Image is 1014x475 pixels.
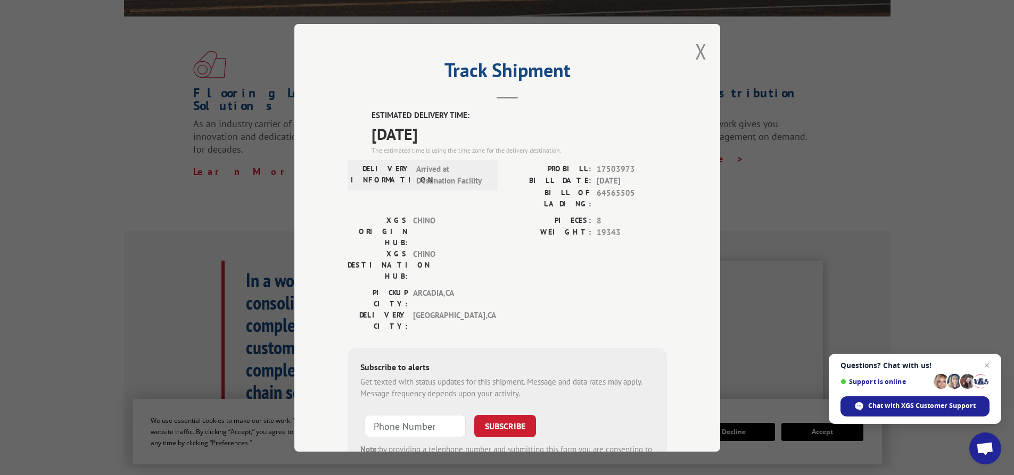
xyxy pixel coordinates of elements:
[413,287,485,309] span: ARCADIA , CA
[365,414,466,437] input: Phone Number
[348,309,408,331] label: DELIVERY CITY:
[372,121,667,145] span: [DATE]
[360,444,379,454] strong: Note:
[372,110,667,122] label: ESTIMATED DELIVERY TIME:
[980,359,993,372] span: Close chat
[695,37,707,65] button: Close modal
[372,145,667,155] div: The estimated time is using the time zone for the delivery destination.
[840,396,990,416] div: Chat with XGS Customer Support
[348,287,408,309] label: PICKUP CITY:
[413,214,485,248] span: CHINO
[507,175,591,187] label: BILL DATE:
[840,378,930,386] span: Support is online
[597,227,667,239] span: 19343
[597,175,667,187] span: [DATE]
[348,63,667,83] h2: Track Shipment
[969,432,1001,464] div: Open chat
[348,248,408,281] label: XGS DESTINATION HUB:
[360,360,654,376] div: Subscribe to alerts
[416,163,488,187] span: Arrived at Destination Facility
[868,401,976,411] span: Chat with XGS Customer Support
[597,187,667,209] span: 64565505
[507,163,591,175] label: PROBILL:
[507,214,591,227] label: PIECES:
[474,414,536,437] button: SUBSCRIBE
[360,376,654,399] div: Get texted with status updates for this shipment. Message and data rates may apply. Message frequ...
[597,163,667,175] span: 17503973
[348,214,408,248] label: XGS ORIGIN HUB:
[507,227,591,239] label: WEIGHT:
[597,214,667,227] span: 8
[413,309,485,331] span: [GEOGRAPHIC_DATA] , CA
[413,248,485,281] span: CHINO
[507,187,591,209] label: BILL OF LADING:
[351,163,411,187] label: DELIVERY INFORMATION:
[840,361,990,370] span: Questions? Chat with us!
